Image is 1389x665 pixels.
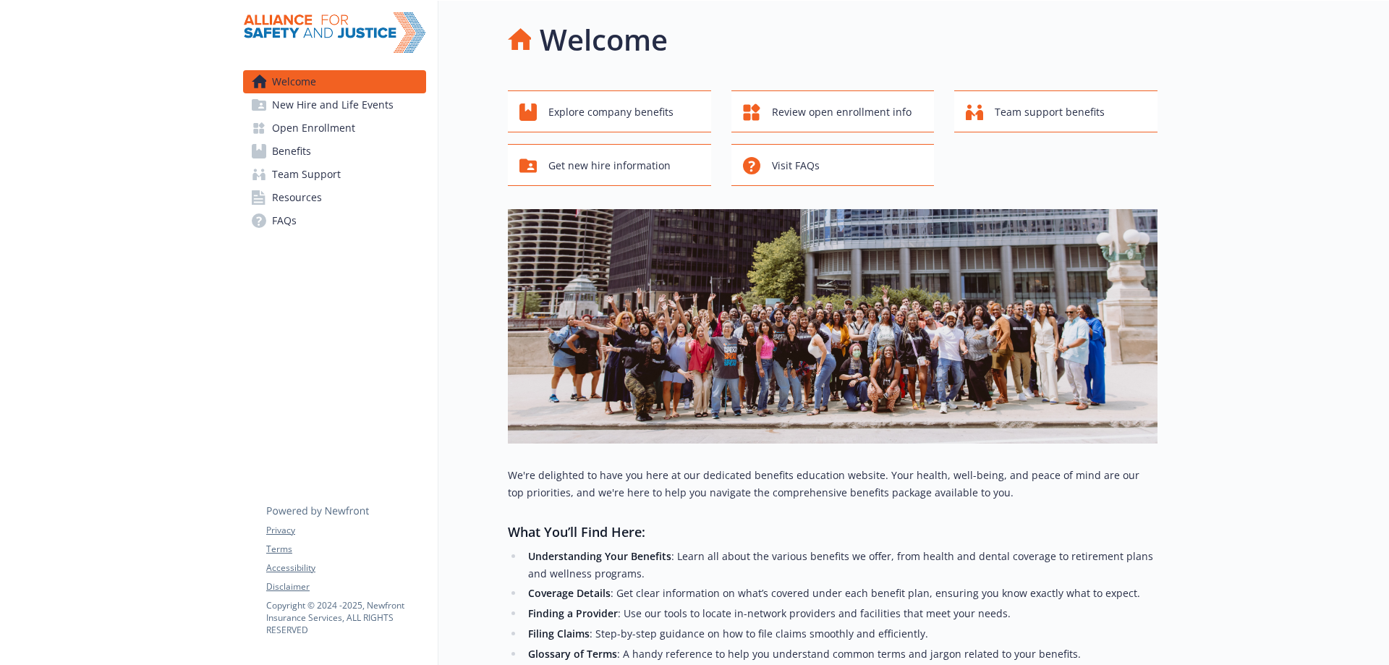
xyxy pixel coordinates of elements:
span: Team support benefits [995,98,1105,126]
strong: Finding a Provider [528,606,618,620]
li: : Use our tools to locate in-network providers and facilities that meet your needs. [524,605,1157,622]
span: Benefits [272,140,311,163]
a: Terms [266,543,425,556]
button: Review open enrollment info [731,90,935,132]
span: FAQs [272,209,297,232]
img: overview page banner [508,209,1157,444]
a: Team Support [243,163,426,186]
a: Privacy [266,524,425,537]
button: Team support benefits [954,90,1157,132]
li: : A handy reference to help you understand common terms and jargon related to your benefits. [524,645,1157,663]
a: FAQs [243,209,426,232]
strong: Coverage Details [528,586,611,600]
h3: What You’ll Find Here: [508,522,1157,542]
p: Copyright © 2024 - 2025 , Newfront Insurance Services, ALL RIGHTS RESERVED [266,599,425,636]
span: Review open enrollment info [772,98,912,126]
h1: Welcome [540,18,668,62]
a: Benefits [243,140,426,163]
a: New Hire and Life Events [243,93,426,117]
span: Welcome [272,70,316,93]
a: Accessibility [266,562,425,575]
span: Explore company benefits [548,98,674,126]
span: Open Enrollment [272,117,355,140]
span: Visit FAQs [772,152,820,179]
a: Welcome [243,70,426,93]
span: New Hire and Life Events [272,93,394,117]
span: Resources [272,186,322,209]
button: Visit FAQs [731,144,935,186]
strong: Understanding Your Benefits [528,549,671,563]
a: Disclaimer [266,580,425,593]
a: Resources [243,186,426,209]
p: We're delighted to have you here at our dedicated benefits education website. Your health, well-b... [508,467,1157,501]
span: Get new hire information [548,152,671,179]
li: : Step-by-step guidance on how to file claims smoothly and efficiently. [524,625,1157,643]
a: Open Enrollment [243,117,426,140]
button: Get new hire information [508,144,711,186]
button: Explore company benefits [508,90,711,132]
li: : Get clear information on what’s covered under each benefit plan, ensuring you know exactly what... [524,585,1157,602]
strong: Glossary of Terms [528,647,617,661]
span: Team Support [272,163,341,186]
strong: Filing Claims [528,627,590,640]
li: : Learn all about the various benefits we offer, from health and dental coverage to retirement pl... [524,548,1157,583]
